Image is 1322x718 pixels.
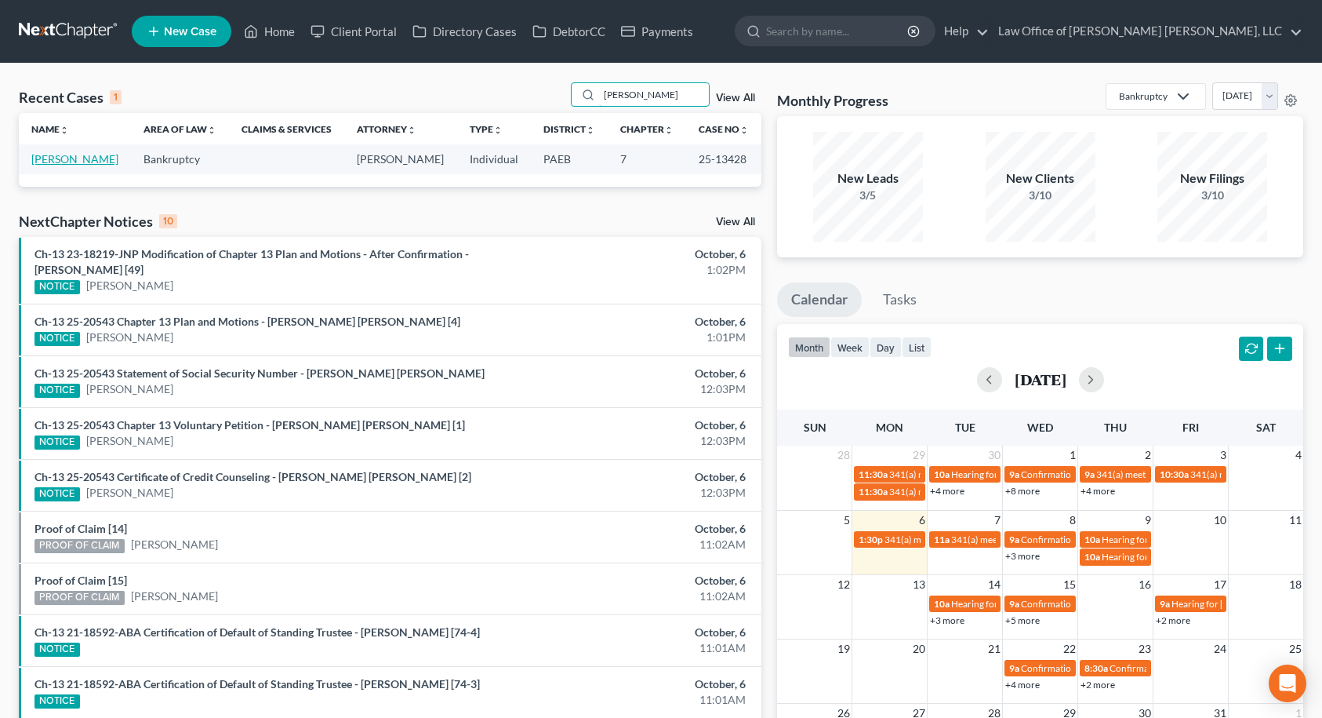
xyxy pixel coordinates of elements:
span: Confirmation hearing for [PERSON_NAME] [1021,534,1199,545]
span: 22 [1062,640,1077,658]
button: week [830,337,870,358]
a: Proof of Claim [14] [35,522,127,535]
a: Ch-13 25-20543 Certificate of Credit Counseling - [PERSON_NAME] [PERSON_NAME] [2] [35,470,471,483]
div: Bankruptcy [1119,89,1168,103]
td: Individual [457,144,531,173]
a: +3 more [1005,550,1040,562]
div: October, 6 [519,573,746,589]
span: Confirmation hearing for [PERSON_NAME] [1021,662,1199,674]
a: +3 more [930,614,964,626]
button: month [788,337,830,358]
span: 15 [1062,575,1077,594]
button: day [870,337,902,358]
span: 2 [1143,446,1153,465]
td: [PERSON_NAME] [344,144,456,173]
a: View All [716,217,755,228]
div: NOTICE [35,643,80,657]
div: 3/10 [1157,188,1267,203]
span: 9a [1084,468,1095,480]
div: Recent Cases [19,88,122,107]
i: unfold_more [586,126,595,135]
div: 11:01AM [519,640,746,656]
div: New Filings [1157,169,1267,188]
div: 1 [110,90,122,104]
div: October, 6 [519,366,746,381]
a: Directory Cases [405,17,525,46]
span: 341(a) meeting for [PERSON_NAME] [889,486,1041,497]
span: 28 [836,446,852,465]
div: October, 6 [519,676,746,692]
button: list [902,337,932,358]
span: 12 [836,575,852,594]
i: unfold_more [739,126,749,135]
a: DebtorCC [525,17,613,46]
span: Hearing for [PERSON_NAME] [1102,534,1224,545]
a: Tasks [869,282,931,317]
span: 6 [917,511,927,530]
span: Mon [876,421,903,434]
span: 7 [993,511,1002,530]
div: New Clients [986,169,1095,188]
span: 10a [934,468,950,480]
td: 25-13428 [686,144,761,173]
a: [PERSON_NAME] [86,433,173,449]
a: Ch-13 21-18592-ABA Certification of Default of Standing Trustee - [PERSON_NAME] [74-4] [35,625,480,639]
a: +8 more [1005,485,1040,497]
div: 12:03PM [519,433,746,449]
span: 5 [842,511,852,530]
td: 7 [608,144,686,173]
div: NextChapter Notices [19,212,177,231]
a: +4 more [930,485,964,497]
a: Nameunfold_more [31,123,69,135]
span: 11a [934,534,950,545]
span: 341(a) meeting for [PERSON_NAME] [884,534,1036,545]
span: 11:30a [859,486,888,497]
div: October, 6 [519,417,746,433]
a: Ch-13 25-20543 Chapter 13 Voluntary Petition - [PERSON_NAME] [PERSON_NAME] [1] [35,418,465,432]
a: +4 more [1005,679,1040,691]
span: 13 [911,575,927,594]
i: unfold_more [493,126,503,135]
span: 10:30a [1160,468,1189,480]
span: 17 [1212,575,1228,594]
span: 25 [1287,640,1303,658]
span: 4 [1294,446,1303,465]
a: [PERSON_NAME] [31,152,118,166]
span: 23 [1137,640,1153,658]
span: Confirmation hearing for [PERSON_NAME] [1021,598,1199,610]
td: Bankruptcy [131,144,229,173]
a: Home [236,17,303,46]
a: Proof of Claim [15] [35,574,127,587]
span: Hearing for [PERSON_NAME] [951,468,1073,480]
a: +2 more [1080,679,1115,691]
div: NOTICE [35,436,80,450]
a: +4 more [1080,485,1115,497]
i: unfold_more [60,126,69,135]
i: unfold_more [207,126,216,135]
span: Tue [955,421,975,434]
span: 16 [1137,575,1153,594]
div: October, 6 [519,314,746,330]
span: Hearing for [PERSON_NAME] [1171,598,1294,610]
a: [PERSON_NAME] [131,537,218,552]
span: Confirmation hearing for [PERSON_NAME] [1021,468,1199,480]
span: Sun [804,421,826,434]
a: Ch-13 21-18592-ABA Certification of Default of Standing Trustee - [PERSON_NAME] [74-3] [35,677,480,691]
span: Sat [1256,421,1276,434]
i: unfold_more [664,126,674,135]
a: Area of Lawunfold_more [143,123,216,135]
span: 10a [1084,534,1100,545]
a: Attorneyunfold_more [357,123,416,135]
span: 30 [986,446,1002,465]
span: Hearing for [PERSON_NAME] [1102,551,1224,563]
a: +5 more [1005,614,1040,626]
span: 1:30p [859,534,883,545]
span: Thu [1104,421,1127,434]
span: 19 [836,640,852,658]
a: Typeunfold_more [470,123,503,135]
span: 341(a) meeting for [PERSON_NAME] [951,534,1102,545]
div: NOTICE [35,384,80,398]
span: 341(a) meeting for [PERSON_NAME] [889,468,1041,480]
span: 341(a) meeting for [PERSON_NAME] [1096,468,1248,480]
span: 11:30a [859,468,888,480]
